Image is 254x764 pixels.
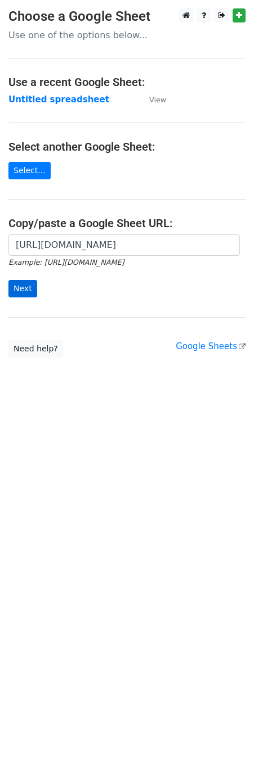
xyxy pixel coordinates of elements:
small: View [149,96,166,104]
a: Google Sheets [176,341,246,351]
input: Paste your Google Sheet URL here [8,234,240,256]
input: Next [8,280,37,297]
a: View [138,94,166,105]
p: Use one of the options below... [8,29,246,41]
small: Example: [URL][DOMAIN_NAME] [8,258,124,266]
a: Need help? [8,340,63,358]
a: Untitled spreadsheet [8,94,109,105]
h4: Copy/paste a Google Sheet URL: [8,216,246,230]
h4: Select another Google Sheet: [8,140,246,153]
a: Select... [8,162,51,179]
h3: Choose a Google Sheet [8,8,246,25]
h4: Use a recent Google Sheet: [8,75,246,89]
